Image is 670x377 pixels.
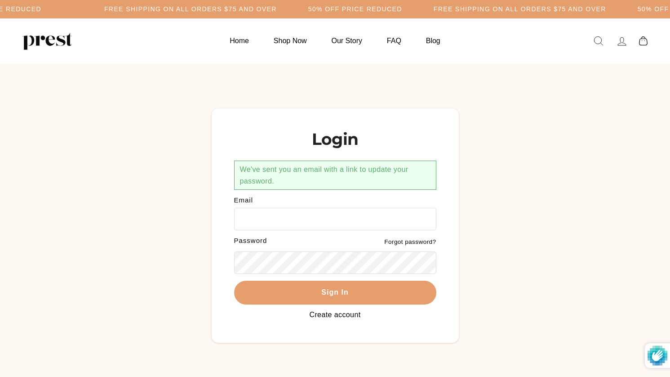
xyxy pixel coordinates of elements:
a: Home [218,32,260,49]
h5: Free Shipping on all orders $75 and over [104,5,277,13]
a: Create account [309,311,360,319]
button: Sign In [234,281,436,305]
div: We've sent you an email with a link to update your password. [234,161,436,190]
h1: Login [234,131,436,147]
a: Our Story [320,32,373,49]
a: Shop Now [262,32,318,49]
a: Forgot password? [384,238,436,245]
img: Protected by hCaptcha [648,343,667,368]
h5: Free Shipping on all orders $75 and over [434,5,606,13]
a: Blog [415,32,452,49]
label: Password [234,237,335,244]
ul: Primary [218,32,451,49]
h5: 50% OFF PRICE REDUCED [308,5,402,13]
img: PREST ORGANICS [22,32,72,50]
label: Email [234,197,436,203]
a: FAQ [376,32,413,49]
